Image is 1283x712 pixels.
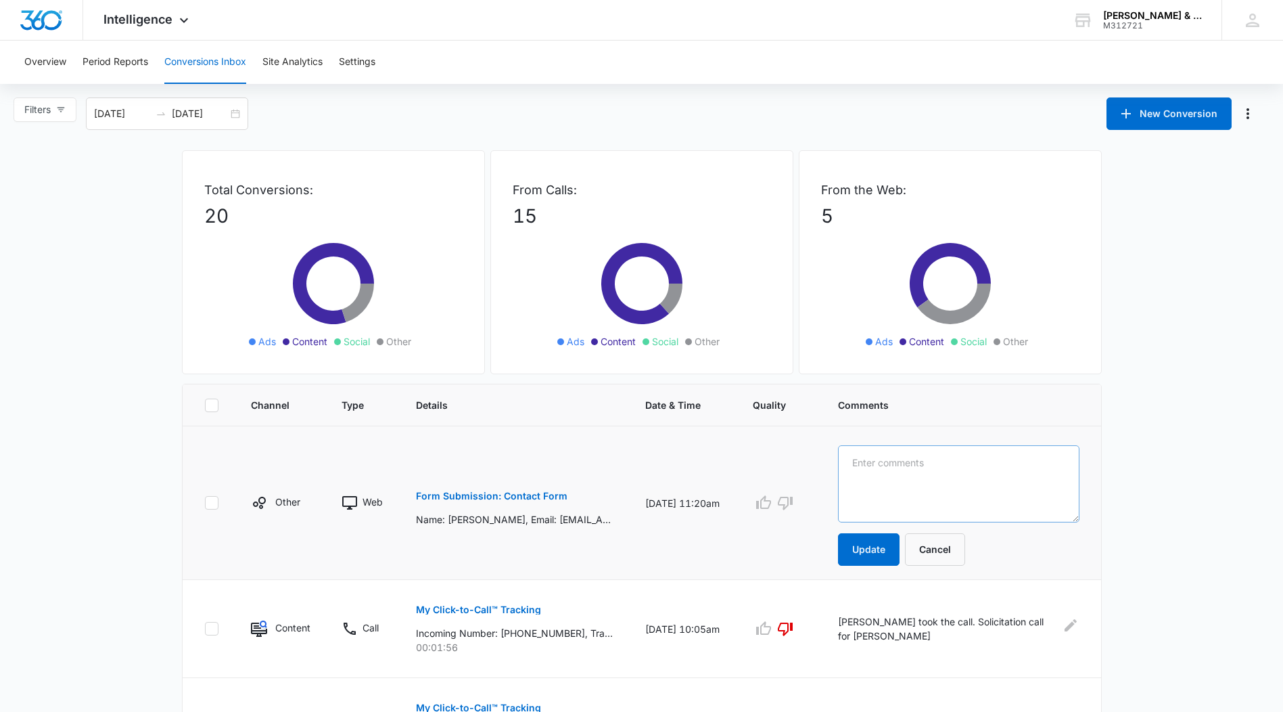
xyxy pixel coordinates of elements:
button: My Click-to-Call™ Tracking [416,594,541,626]
p: [PERSON_NAME] took the call. Solicitation call for [PERSON_NAME] [838,615,1054,643]
p: Content [275,621,309,635]
p: My Click-to-Call™ Tracking [416,605,541,615]
button: New Conversion [1106,97,1232,130]
button: Update [838,533,900,566]
span: Ads [258,334,276,349]
button: Period Reports [83,41,148,84]
p: Form Submission: Contact Form [416,491,567,501]
span: Content [601,334,636,349]
span: Social [652,334,678,349]
span: Quality [753,398,786,412]
p: 20 [204,202,463,230]
button: Site Analytics [262,41,323,84]
td: [DATE] 11:20am [629,426,737,580]
span: Other [695,334,720,349]
span: Ads [875,334,893,349]
button: Form Submission: Contact Form [416,480,567,512]
span: Content [909,334,944,349]
p: Web [363,495,383,509]
p: Total Conversions: [204,181,463,199]
span: Social [344,334,370,349]
span: Channel [251,398,290,412]
span: Comments [838,398,1059,412]
span: Content [292,334,327,349]
input: End date [172,106,228,121]
span: Social [960,334,987,349]
button: Filters [14,97,76,122]
p: 5 [821,202,1079,230]
button: Cancel [905,533,965,566]
span: Other [1003,334,1028,349]
div: account id [1103,21,1202,30]
span: Intelligence [103,12,172,26]
p: 15 [513,202,771,230]
button: Overview [24,41,66,84]
p: Other [275,495,300,509]
span: Date & Time [645,398,701,412]
p: From the Web: [821,181,1079,199]
span: Other [386,334,411,349]
p: Name: [PERSON_NAME], Email: [EMAIL_ADDRESS][DOMAIN_NAME], Phone: [PHONE_NUMBER], Select A Case Ty... [416,512,613,527]
p: Call [363,621,379,635]
button: Conversions Inbox [164,41,246,84]
button: Edit Comments [1062,615,1079,636]
span: Details [416,398,593,412]
span: Type [342,398,364,412]
span: Filters [24,102,51,117]
p: From Calls: [513,181,771,199]
button: Settings [339,41,375,84]
span: to [156,108,166,119]
p: 00:01:56 [416,640,613,654]
span: Ads [567,334,584,349]
input: Start date [94,106,150,121]
button: Manage Numbers [1237,103,1259,125]
p: Incoming Number: [PHONE_NUMBER], Tracking Number: [PHONE_NUMBER], Ring To: [PHONE_NUMBER], Caller... [416,626,613,640]
div: account name [1103,10,1202,21]
td: [DATE] 10:05am [629,580,737,678]
span: swap-right [156,108,166,119]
